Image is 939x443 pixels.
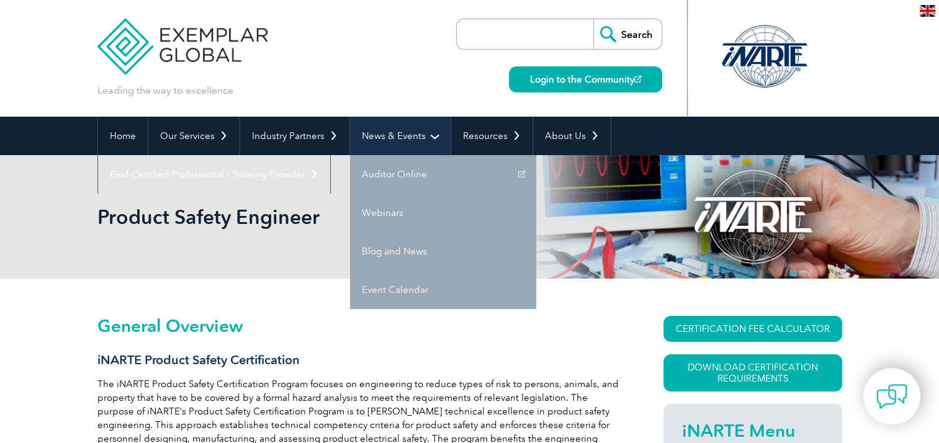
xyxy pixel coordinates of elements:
input: Search [593,19,662,49]
img: en [920,5,935,17]
a: Event Calendar [350,271,536,309]
h2: General Overview [97,316,619,336]
a: Industry Partners [240,117,349,155]
a: Home [98,117,148,155]
h2: iNARTE Menu [682,421,824,441]
a: Login to the Community [509,66,662,92]
a: News & Events [350,117,451,155]
a: About Us [533,117,611,155]
h1: Product Safety Engineer [97,205,574,229]
a: CERTIFICATION FEE CALCULATOR [663,316,842,342]
p: Leading the way to excellence [97,84,233,97]
a: Auditor Online [350,155,536,194]
img: contact-chat.png [876,381,907,412]
a: Resources [451,117,532,155]
a: Find Certified Professional / Training Provider [98,155,330,194]
a: Our Services [148,117,240,155]
a: Download Certification Requirements [663,354,842,392]
h3: iNARTE Product Safety Certification [97,352,619,368]
a: Webinars [350,194,536,232]
img: open_square.png [634,76,641,83]
a: Blog and News [350,232,536,271]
